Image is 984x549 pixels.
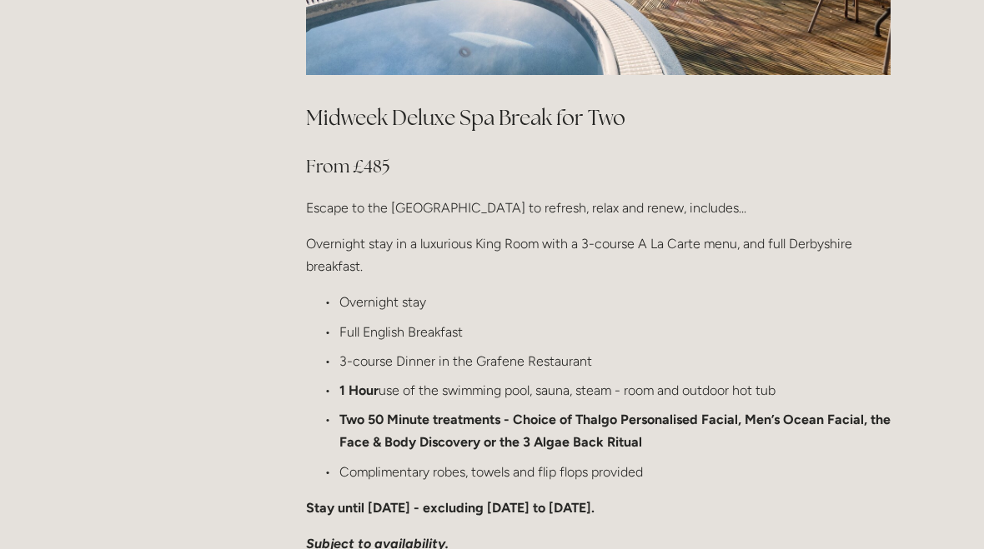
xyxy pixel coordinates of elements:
h3: From £485 [306,150,891,183]
p: Overnight stay [339,291,891,313]
p: Full English Breakfast [339,321,891,343]
p: 3-course Dinner in the Grafene Restaurant [339,350,891,372]
strong: Two 50 Minute treatments - Choice of Thalgo Personalised Facial, Men’s Ocean Facial, the Face & B... [339,412,894,450]
strong: Stay until [DATE] - excluding [DATE] to [DATE]. [306,500,595,516]
p: Escape to the [GEOGRAPHIC_DATA] to refresh, relax and renew, includes... [306,197,891,219]
p: Overnight stay in a luxurious King Room with a 3-course A La Carte menu, and full Derbyshire brea... [306,232,891,277]
p: Complimentary robes, towels and flip flops provided [339,461,891,483]
p: use of the swimming pool, sauna, steam - room and outdoor hot tub [339,379,891,402]
h2: Midweek Deluxe Spa Break for Two [306,103,891,132]
strong: 1 Hour [339,382,379,398]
